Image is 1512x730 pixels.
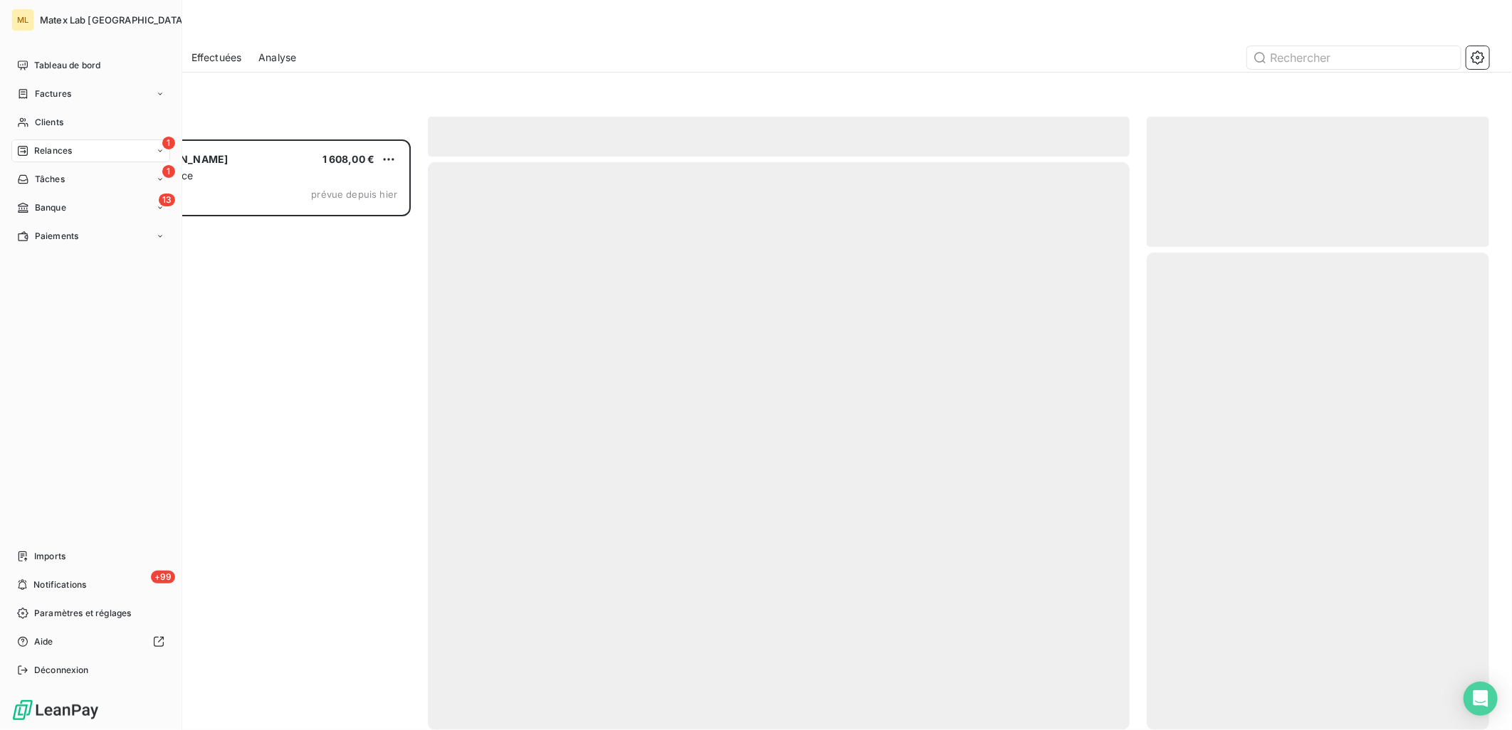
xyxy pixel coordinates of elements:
span: prévue depuis hier [311,189,397,200]
span: Aide [34,635,53,648]
span: 1 608,00 € [322,153,375,165]
span: Clients [35,116,63,129]
span: Tableau de bord [34,59,100,72]
div: Open Intercom Messenger [1464,682,1498,716]
span: Déconnexion [34,664,89,677]
span: Effectuées [191,51,242,65]
span: Factures [35,88,71,100]
span: 13 [159,194,175,206]
span: 1 [162,137,175,149]
div: ML [11,9,34,31]
span: Relances [34,144,72,157]
span: Analyse [258,51,296,65]
span: +99 [151,571,175,583]
a: Aide [11,630,170,653]
span: Notifications [33,578,86,591]
input: Rechercher [1247,46,1461,69]
span: Paiements [35,230,78,243]
span: 1 [162,165,175,178]
span: Banque [35,201,66,214]
span: Paramètres et réglages [34,607,131,620]
span: Tâches [35,173,65,186]
span: Imports [34,550,65,563]
img: Logo LeanPay [11,699,100,721]
span: Matex Lab [GEOGRAPHIC_DATA] [40,14,186,26]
